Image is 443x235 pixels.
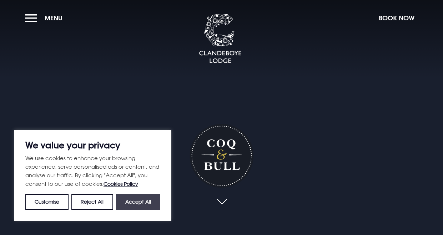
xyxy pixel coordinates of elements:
[25,154,160,188] p: We use cookies to enhance your browsing experience, serve personalised ads or content, and analys...
[71,194,113,210] button: Reject All
[45,14,62,22] span: Menu
[25,10,66,26] button: Menu
[104,181,138,187] a: Cookies Policy
[116,194,160,210] button: Accept All
[25,141,160,149] p: We value your privacy
[375,10,418,26] button: Book Now
[14,130,171,221] div: We value your privacy
[199,14,242,64] img: Clandeboye Lodge
[190,124,253,188] h1: Coq & Bull
[25,194,69,210] button: Customise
